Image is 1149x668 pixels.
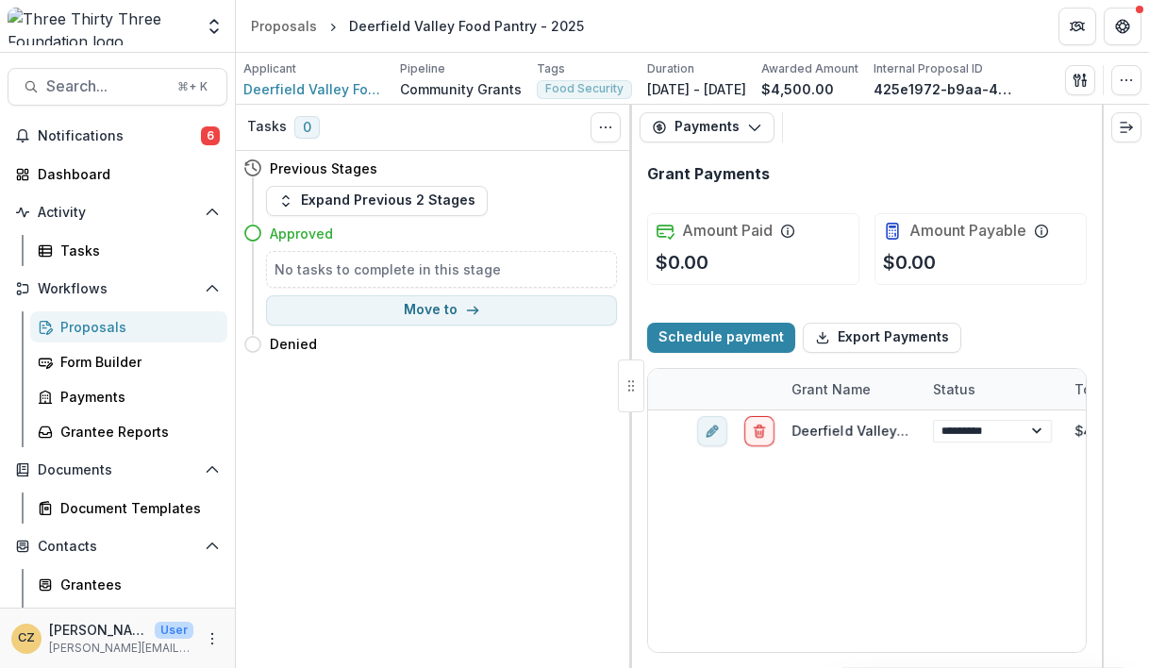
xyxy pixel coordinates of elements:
[400,60,445,77] p: Pipeline
[30,346,227,377] a: Form Builder
[780,369,922,409] div: Grant Name
[8,8,193,45] img: Three Thirty Three Foundation logo
[8,531,227,561] button: Open Contacts
[30,311,227,342] a: Proposals
[30,235,227,266] a: Tasks
[38,164,212,184] div: Dashboard
[922,379,987,399] div: Status
[30,416,227,447] a: Grantee Reports
[697,415,727,445] button: edit
[30,604,227,635] a: Communications
[1104,8,1141,45] button: Get Help
[60,498,212,518] div: Document Templates
[400,79,522,99] p: Community Grants
[201,8,227,45] button: Open entity switcher
[30,569,227,600] a: Grantees
[201,627,224,650] button: More
[647,323,795,353] button: Schedule payment
[266,295,617,326] button: Move to
[38,205,197,221] span: Activity
[1058,8,1096,45] button: Partners
[922,369,1063,409] div: Status
[270,159,377,178] h4: Previous Stages
[60,575,212,594] div: Grantees
[243,60,296,77] p: Applicant
[640,112,774,142] button: Payments
[8,197,227,227] button: Open Activity
[38,128,201,144] span: Notifications
[647,60,694,77] p: Duration
[761,79,834,99] p: $4,500.00
[30,381,227,412] a: Payments
[874,79,1015,99] p: 425e1972-b9aa-499e-90fe-88763a1cbfd6
[647,165,770,183] h2: Grant Payments
[909,222,1026,240] h2: Amount Payable
[8,68,227,106] button: Search...
[38,462,197,478] span: Documents
[243,12,325,40] a: Proposals
[60,422,212,442] div: Grantee Reports
[8,121,227,151] button: Notifications6
[537,60,565,77] p: Tags
[201,126,220,145] span: 6
[275,259,608,279] h5: No tasks to complete in this stage
[545,82,624,95] span: Food Security
[647,79,746,99] p: [DATE] - [DATE]
[174,76,211,97] div: ⌘ + K
[155,622,193,639] p: User
[60,241,212,260] div: Tasks
[60,352,212,372] div: Form Builder
[656,248,708,276] p: $0.00
[883,248,936,276] p: $0.00
[8,274,227,304] button: Open Workflows
[682,222,773,240] h2: Amount Paid
[270,334,317,354] h4: Denied
[791,423,1026,439] a: Deerfield Valley Food Pantry - 2025
[38,281,197,297] span: Workflows
[247,119,287,135] h3: Tasks
[780,379,882,399] div: Grant Name
[251,16,317,36] div: Proposals
[874,60,983,77] p: Internal Proposal ID
[38,539,197,555] span: Contacts
[60,387,212,407] div: Payments
[49,620,147,640] p: [PERSON_NAME]
[761,60,858,77] p: Awarded Amount
[49,640,193,657] p: [PERSON_NAME][EMAIL_ADDRESS][DOMAIN_NAME]
[270,224,333,243] h4: Approved
[243,79,385,99] a: Deerfield Valley Food Pantry
[1111,112,1141,142] button: Expand right
[60,317,212,337] div: Proposals
[18,632,35,644] div: Christine Zachai
[8,455,227,485] button: Open Documents
[8,159,227,190] a: Dashboard
[243,12,591,40] nav: breadcrumb
[266,186,488,216] button: Expand Previous 2 Stages
[591,112,621,142] button: Toggle View Cancelled Tasks
[46,77,166,95] span: Search...
[803,323,961,353] button: Export Payments
[349,16,584,36] div: Deerfield Valley Food Pantry - 2025
[30,493,227,524] a: Document Templates
[744,415,774,445] button: delete
[294,116,320,139] span: 0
